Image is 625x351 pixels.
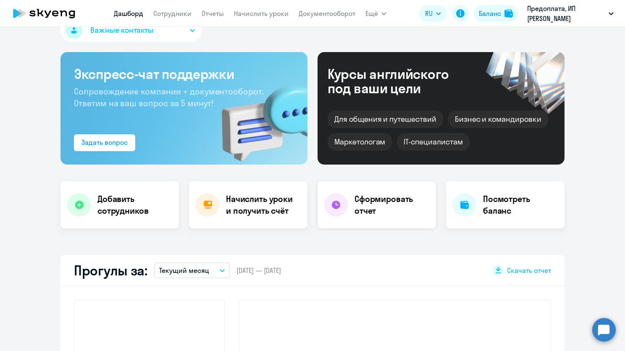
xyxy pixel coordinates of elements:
h2: Прогулы за: [74,262,147,279]
span: RU [425,8,433,18]
span: Ещё [365,8,378,18]
div: Курсы английского под ваши цели [328,67,471,95]
button: Балансbalance [474,5,518,22]
a: Документооборот [299,9,355,18]
h3: Экспресс-чат поддержки [74,65,294,82]
div: Для общения и путешествий [328,110,443,128]
button: RU [419,5,447,22]
div: Маркетологам [328,133,392,151]
button: Задать вопрос [74,134,135,151]
button: Текущий месяц [154,262,230,278]
span: [DATE] — [DATE] [236,266,281,275]
a: Отчеты [202,9,224,18]
span: Важные контакты [90,25,153,36]
button: Предоплата, ИП [PERSON_NAME] [PERSON_NAME] [523,3,618,24]
a: Сотрудники [153,9,192,18]
h4: Сформировать отчет [355,193,429,217]
span: Скачать отчет [507,266,551,275]
div: IT-специалистам [397,133,469,151]
h4: Начислить уроки и получить счёт [226,193,299,217]
a: Начислить уроки [234,9,289,18]
div: Баланс [479,8,501,18]
p: Текущий месяц [159,265,209,275]
div: Бизнес и командировки [448,110,548,128]
button: Ещё [365,5,386,22]
h4: Посмотреть баланс [483,193,558,217]
p: Предоплата, ИП [PERSON_NAME] [PERSON_NAME] [527,3,605,24]
img: bg-img [210,70,307,165]
a: Дашборд [114,9,143,18]
span: Сопровождение компании + документооборот. Ответим на ваш вопрос за 5 минут! [74,86,264,108]
h4: Добавить сотрудников [97,193,172,217]
button: Важные контакты [60,18,202,42]
img: balance [504,9,513,18]
div: Задать вопрос [81,137,128,147]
